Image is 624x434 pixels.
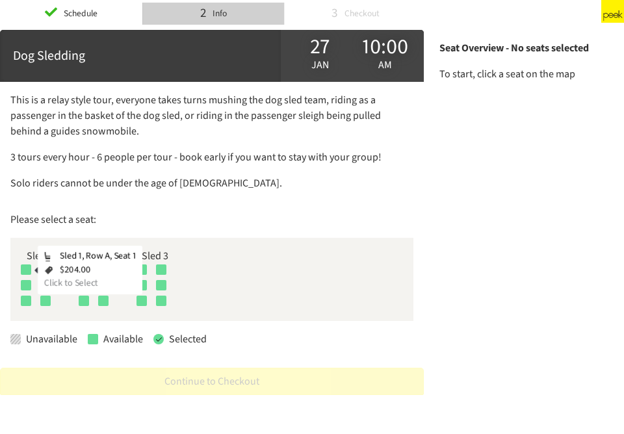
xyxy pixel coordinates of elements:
div: am [352,56,417,74]
div: Available [98,331,143,347]
div: Sled 1 [21,248,58,264]
div: Powered by [DOMAIN_NAME] [482,7,590,20]
div: Selected [164,331,207,347]
div: 2 [200,4,207,23]
div: 3 [331,4,338,23]
p: This is a relay style tour, everyone takes turns mushing the dog sled team, riding as a passenger... [10,92,413,139]
div: Unavailable [21,331,77,347]
div: Sled 2 [79,248,116,264]
div: Jan [287,35,352,77]
div: Schedule [59,4,97,23]
p: Solo riders cannot be under the age of [DEMOGRAPHIC_DATA]. [10,175,413,191]
li: 2 Info [142,3,285,24]
li: 3 Checkout [284,3,426,24]
div: Dog Sledding [13,46,268,66]
div: Sled 3 [136,248,174,264]
div: To start, click a seat on the map [439,56,611,82]
span: Seat Overview - No seats selected [439,41,589,55]
div: Checkout [340,4,380,23]
div: 27 [287,38,352,56]
div: 27 Jan 10:00 am [281,30,424,82]
div: Info [209,4,227,23]
p: 3 tours every hour - 6 people per tour - book early if you want to stay with your group! [10,149,413,165]
div: 10:00 [352,38,417,56]
p: Please select a seat: [10,212,413,227]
